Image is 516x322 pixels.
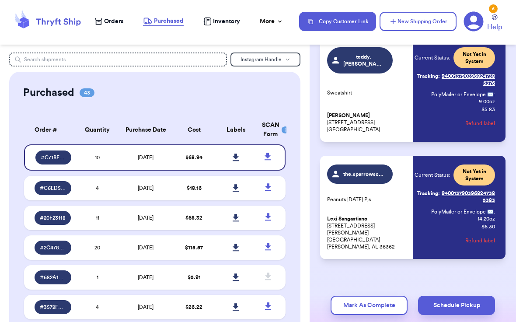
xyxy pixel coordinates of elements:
span: : [494,208,495,215]
div: 6 [489,4,498,13]
p: $ 6.30 [481,223,495,230]
span: : [494,91,495,98]
span: # 20F23118 [40,214,66,221]
span: Not Yet in System [459,51,490,65]
span: Purchased [154,17,184,25]
a: Orders [95,17,123,26]
span: 1 [97,275,98,280]
span: # 2C4781A9 [40,244,66,251]
a: Purchased [143,17,184,26]
span: [DATE] [138,275,153,280]
span: Tracking: [417,73,440,80]
button: Schedule Pickup [418,296,495,315]
a: 6 [464,11,484,31]
span: $ 18.16 [187,185,202,191]
span: # C71BE2C1 [41,154,66,161]
a: Tracking:9400137903968247385376 [415,69,495,90]
span: Help [487,22,502,32]
button: Refund label [465,114,495,133]
span: the.sparrowscloset [343,171,385,178]
p: Sweatshirt [327,89,408,96]
a: Inventory [203,17,240,26]
span: [PERSON_NAME] [327,112,370,119]
p: [STREET_ADDRESS] [GEOGRAPHIC_DATA] [327,112,408,133]
span: 4 [96,185,99,191]
h2: Purchased [23,86,74,100]
span: [DATE] [138,304,153,310]
input: Search shipments... [9,52,227,66]
span: $ 68.94 [185,155,202,160]
span: # 3572FDFE [40,304,66,311]
th: Labels [215,115,257,144]
span: Current Status: [415,171,450,178]
button: New Shipping Order [380,12,457,31]
th: Quantity [77,115,119,144]
div: More [260,17,283,26]
th: Purchase Date [118,115,173,144]
span: 11 [96,215,99,220]
span: 9.00 oz [479,98,495,105]
span: Inventory [213,17,240,26]
span: # 682A1AEC [40,274,66,281]
span: Instagram Handle [241,57,282,62]
span: Not Yet in System [459,168,490,182]
span: # C6ED5ED2 [40,185,66,192]
button: Refund label [465,231,495,250]
span: [DATE] [138,155,153,160]
th: Cost [173,115,215,144]
span: Lexi Sangastiano [327,216,367,222]
button: Instagram Handle [230,52,300,66]
p: [STREET_ADDRESS][PERSON_NAME] [GEOGRAPHIC_DATA][PERSON_NAME], AL 36362 [327,215,408,250]
a: Tracking:9400137903968247385383 [415,186,495,207]
span: Tracking: [417,190,440,197]
button: Mark As Complete [331,296,408,315]
span: 10 [95,155,100,160]
span: Current Status: [415,54,450,61]
span: [DATE] [138,185,153,191]
span: 4 [96,304,99,310]
span: $ 26.22 [185,304,202,310]
th: Order # [24,115,77,144]
span: PolyMailer or Envelope ✉️ [431,92,494,97]
span: $ 115.57 [185,245,203,250]
p: Peanuts [DATE] Pjs [327,196,408,203]
span: teddy.[PERSON_NAME].finds [343,53,385,67]
span: PolyMailer or Envelope ✉️ [431,209,494,214]
span: $ 68.32 [185,215,202,220]
div: SCAN Form [262,121,275,139]
span: 20 [94,245,100,250]
span: 43 [80,88,94,97]
a: Help [487,14,502,32]
span: 14.20 oz [478,215,495,222]
button: Copy Customer Link [299,12,376,31]
span: [DATE] [138,215,153,220]
span: Orders [104,17,123,26]
span: [DATE] [138,245,153,250]
span: $ 5.91 [188,275,201,280]
p: $ 5.83 [481,106,495,113]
